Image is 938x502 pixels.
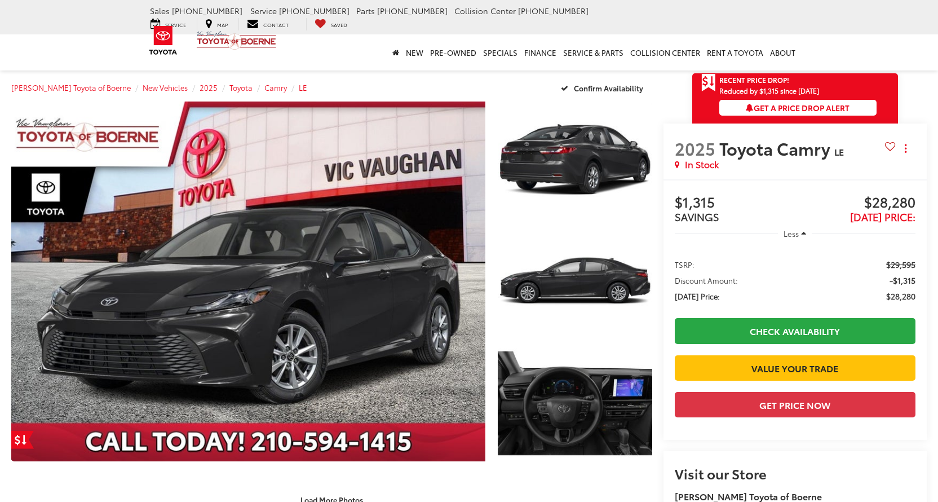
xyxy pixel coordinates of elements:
a: Check Availability [675,318,915,344]
a: Toyota [229,82,253,93]
a: My Saved Vehicles [306,18,356,30]
span: [DATE] Price: [675,290,720,302]
span: Saved [331,21,347,28]
a: Value Your Trade [675,355,915,381]
span: Service [250,5,277,16]
a: Finance [521,34,560,71]
span: Contact [263,21,289,28]
a: Collision Center [627,34,704,71]
a: Contact [238,18,297,30]
img: Vic Vaughan Toyota of Boerne [196,30,277,50]
span: Map [217,21,228,28]
a: Camry [264,82,287,93]
span: -$1,315 [890,275,915,286]
span: [PHONE_NUMBER] [377,5,448,16]
a: Map [197,18,236,30]
img: Toyota [142,22,184,59]
a: Expand Photo 3 [498,345,652,461]
span: $28,280 [886,290,915,302]
span: [PHONE_NUMBER] [172,5,242,16]
a: [PERSON_NAME] Toyota of Boerne [11,82,131,93]
a: Pre-Owned [427,34,480,71]
a: LE [299,82,307,93]
a: Expand Photo 0 [11,102,485,461]
button: Get Price Now [675,392,915,417]
span: Recent Price Drop! [719,75,789,85]
a: New [402,34,427,71]
a: Specials [480,34,521,71]
img: 2025 Toyota Camry LE [496,344,653,462]
span: Get a Price Drop Alert [746,102,849,113]
span: SAVINGS [675,209,719,224]
img: 2025 Toyota Camry LE [496,100,653,218]
h2: Visit our Store [675,466,915,481]
button: Actions [896,138,915,158]
button: Confirm Availability [555,78,652,98]
a: Get Price Drop Alert Recent Price Drop! [692,73,898,87]
span: Toyota Camry [719,136,834,160]
span: Service [165,21,186,28]
span: $28,280 [795,195,915,212]
a: About [767,34,799,71]
span: [PHONE_NUMBER] [518,5,589,16]
span: Sales [150,5,170,16]
span: TSRP: [675,259,694,270]
img: 2025 Toyota Camry LE [496,222,653,340]
a: New Vehicles [143,82,188,93]
a: Home [389,34,402,71]
span: dropdown dots [905,144,906,153]
a: Service [142,18,194,30]
span: Discount Amount: [675,275,738,286]
span: LE [834,145,844,158]
a: Get Price Drop Alert [11,431,34,449]
button: Less [778,223,812,244]
a: Expand Photo 2 [498,223,652,339]
span: 2025 [675,136,715,160]
span: [DATE] Price: [850,209,915,224]
a: Service & Parts: Opens in a new tab [560,34,627,71]
a: Rent a Toyota [704,34,767,71]
span: Reduced by $1,315 since [DATE] [719,87,877,94]
span: [PHONE_NUMBER] [279,5,349,16]
img: 2025 Toyota Camry LE [7,100,490,463]
span: Collision Center [454,5,516,16]
span: In Stock [685,158,719,171]
span: Parts [356,5,375,16]
span: Confirm Availability [574,83,643,93]
span: Less [784,228,799,239]
span: $1,315 [675,195,795,212]
span: $29,595 [886,259,915,270]
a: 2025 [200,82,218,93]
span: Get Price Drop Alert [701,73,716,93]
a: Expand Photo 1 [498,102,652,217]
